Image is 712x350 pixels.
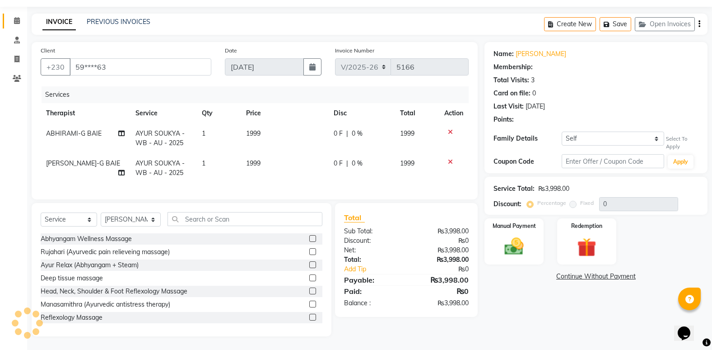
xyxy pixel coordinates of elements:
div: Rujahari (Ayurvedic pain relieveing massage) [41,247,170,257]
div: ₨3,998.00 [406,246,475,255]
label: Manual Payment [493,222,536,230]
span: 0 F [334,129,343,138]
input: Enter Offer / Coupon Code [562,154,664,168]
span: [PERSON_NAME]-G BAIE [46,159,120,167]
div: Last Visit: [493,102,524,111]
div: Ayur Relax (Abhyangam + Steam) [41,260,139,270]
button: Apply [668,155,693,169]
div: Discount: [493,199,521,209]
span: 1 [202,129,205,137]
div: Deep tissue massage [41,274,103,283]
img: _gift.svg [571,236,602,259]
th: Disc [328,103,395,123]
a: [PERSON_NAME] [516,49,566,59]
div: ₨3,998.00 [538,184,569,194]
div: Abhyangam Wellness Massage [41,234,132,244]
div: Services [42,86,475,103]
label: Redemption [571,222,602,230]
a: Add Tip [337,265,418,274]
div: ₨0 [418,265,475,274]
a: INVOICE [42,14,76,30]
div: Select To Apply [666,135,698,151]
div: 0 [532,89,536,98]
label: Invoice Number [335,47,374,55]
span: | [346,129,348,138]
div: Coupon Code [493,157,562,166]
span: 0 % [352,129,363,138]
div: Points: [493,115,514,124]
button: +230 [41,58,70,76]
div: Card on file: [493,89,531,98]
label: Fixed [580,199,594,207]
div: Head, Neck, Shoulder & Foot Reflexology Massage [41,287,187,296]
input: Search by Name/Mobile/Email/Code [70,58,211,76]
button: Open Invoices [635,17,695,31]
label: Date [225,47,237,55]
div: Total: [337,255,406,265]
th: Price [241,103,328,123]
span: 0 % [352,159,363,168]
div: Sub Total: [337,227,406,236]
button: Save [600,17,631,31]
label: Percentage [537,199,566,207]
a: PREVIOUS INVOICES [87,18,150,26]
div: Membership: [493,62,533,72]
div: [DATE] [526,102,545,111]
img: _cash.svg [498,236,529,257]
div: ₨3,998.00 [406,255,475,265]
div: 3 [531,76,535,85]
div: Net: [337,246,406,255]
span: AYUR SOUKYA - WB - AU - 2025 [135,159,185,177]
div: Balance : [337,298,406,308]
div: ₨0 [406,236,475,246]
input: Search or Scan [168,212,322,226]
div: ₨3,998.00 [406,298,475,308]
div: ₨0 [406,286,475,297]
th: Therapist [41,103,130,123]
div: Discount: [337,236,406,246]
span: 0 F [334,159,343,168]
div: Total Visits: [493,76,529,85]
div: Name: [493,49,514,59]
span: | [346,159,348,168]
span: AYUR SOUKYA - WB - AU - 2025 [135,129,185,147]
div: Service Total: [493,184,535,194]
span: 1999 [246,129,261,137]
span: 1 [202,159,205,167]
div: Payable: [337,274,406,285]
div: Manasamithra (Ayurvedic antistress therapy) [41,300,170,309]
th: Action [439,103,469,123]
iframe: chat widget [674,314,703,341]
label: Client [41,47,55,55]
a: Continue Without Payment [486,272,706,281]
div: ₨3,998.00 [406,274,475,285]
th: Total [395,103,439,123]
button: Create New [544,17,596,31]
span: ABHIRAMI-G BAIE [46,129,102,137]
div: Paid: [337,286,406,297]
span: 1999 [400,159,414,167]
div: ₨3,998.00 [406,227,475,236]
div: Reflexology Massage [41,313,102,322]
span: 1999 [400,129,414,137]
th: Service [130,103,196,123]
span: Total [344,213,365,222]
span: 1999 [246,159,261,167]
th: Qty [196,103,241,123]
div: Family Details [493,134,562,143]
